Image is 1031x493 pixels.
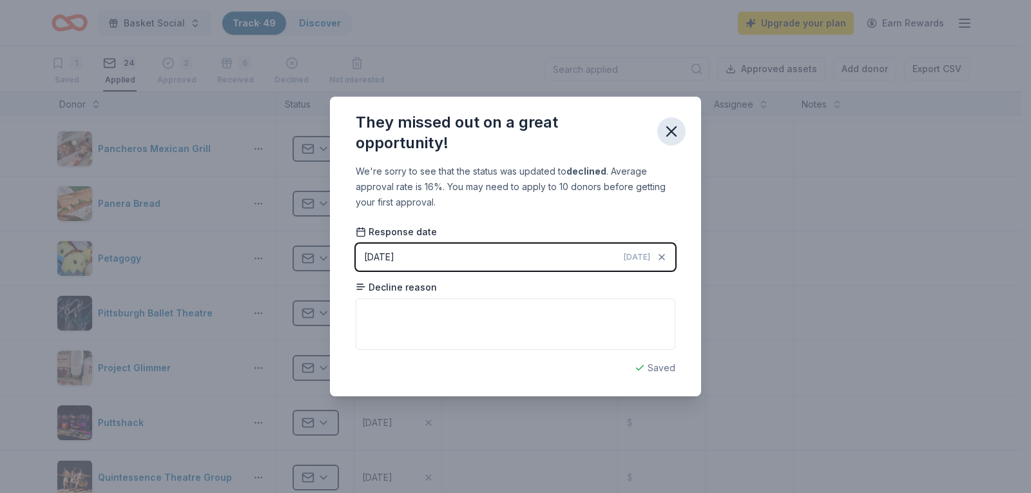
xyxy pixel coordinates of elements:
[356,281,437,294] span: Decline reason
[356,244,675,271] button: [DATE][DATE]
[624,252,650,262] span: [DATE]
[364,249,394,265] div: [DATE]
[566,166,606,177] b: declined
[356,112,647,153] div: They missed out on a great opportunity!
[356,226,437,238] span: Response date
[356,164,675,210] div: We're sorry to see that the status was updated to . Average approval rate is 16%. You may need to...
